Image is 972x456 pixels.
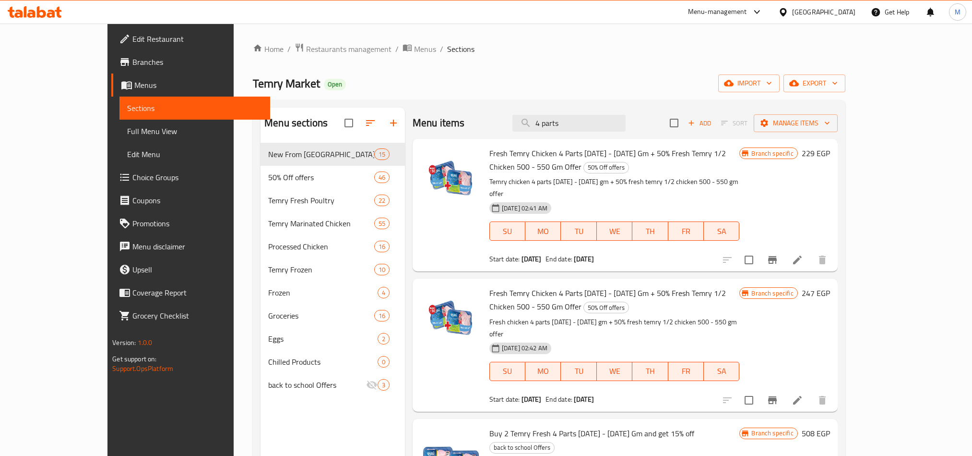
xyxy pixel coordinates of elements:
div: Temry Marinated Chicken [268,218,374,229]
span: Groceries [268,310,374,321]
span: Manage items [761,117,830,129]
span: End date: [545,253,572,265]
img: Fresh Temry Chicken 4 Parts 1000 - 1100 Gm + 50% Fresh Temry 1/2 Chicken 500 - 550 Gm Offer [420,147,482,208]
span: export [791,77,838,89]
span: [DATE] 02:42 AM [498,344,551,353]
b: [DATE] [522,253,542,265]
a: Upsell [111,258,270,281]
a: Edit Restaurant [111,27,270,50]
button: Add section [382,111,405,135]
span: FR [672,364,700,378]
span: 3 [378,381,389,390]
span: Processed Chicken [268,241,374,252]
a: Grocery Checklist [111,304,270,327]
span: Version: [112,336,136,349]
span: back to school Offers [268,379,366,391]
span: 4 [378,288,389,297]
span: 55 [375,219,389,228]
span: SU [494,364,522,378]
div: Menu-management [688,6,747,18]
button: delete [811,248,834,271]
b: [DATE] [574,393,594,406]
span: 10 [375,265,389,274]
span: SA [708,364,735,378]
div: Eggs [268,333,377,345]
a: Coverage Report [111,281,270,304]
button: SA [704,362,739,381]
span: Add item [684,116,715,131]
span: SU [494,224,522,238]
div: items [374,241,390,252]
span: Edit Menu [127,148,262,160]
span: Coupons [132,195,262,206]
button: Add [684,116,715,131]
span: Restaurants management [306,43,391,55]
button: TU [561,222,596,241]
span: Upsell [132,264,262,275]
li: / [287,43,291,55]
div: 50% Off offers46 [261,166,405,189]
div: Groceries16 [261,304,405,327]
span: Start date: [489,393,520,406]
span: Menus [134,79,262,91]
input: search [512,115,626,132]
div: back to school Offers3 [261,373,405,396]
p: Temry chicken 4 parts [DATE] - [DATE] gm + 50% fresh temry 1/2 chicken 500 - 550 gm offer [489,176,740,200]
button: TU [561,362,596,381]
li: / [395,43,399,55]
span: SA [708,224,735,238]
a: Branches [111,50,270,74]
div: items [374,172,390,183]
span: Edit Restaurant [132,33,262,45]
svg: Inactive section [366,379,378,391]
div: 50% Off offers [583,302,629,313]
li: / [440,43,443,55]
div: items [374,195,390,206]
div: Processed Chicken16 [261,235,405,258]
b: [DATE] [522,393,542,406]
h6: 229 EGP [802,147,830,160]
h2: Menu items [413,116,465,130]
span: Full Menu View [127,125,262,137]
nav: breadcrumb [253,43,845,55]
div: back to school Offers [489,442,555,454]
span: Fresh Temry Chicken 4 Parts [DATE] - [DATE] Gm + 50% Fresh Temry 1/2 Chicken 500 - 550 Gm Offer [489,286,726,314]
button: export [783,74,845,92]
a: Menu disclaimer [111,235,270,258]
div: Temry Frozen10 [261,258,405,281]
span: 46 [375,173,389,182]
button: Manage items [754,114,838,132]
span: 15 [375,150,389,159]
span: MO [529,224,557,238]
div: New From Temry [268,148,374,160]
a: Edit menu item [792,394,803,406]
button: WE [597,222,632,241]
span: WE [601,364,628,378]
div: New From [GEOGRAPHIC_DATA]15 [261,143,405,166]
button: TH [632,362,668,381]
span: Select section [664,113,684,133]
b: [DATE] [574,253,594,265]
span: Promotions [132,218,262,229]
a: Promotions [111,212,270,235]
button: MO [525,222,561,241]
button: WE [597,362,632,381]
a: Choice Groups [111,166,270,189]
span: Grocery Checklist [132,310,262,321]
span: Temry Frozen [268,264,374,275]
button: TH [632,222,668,241]
span: WE [601,224,628,238]
span: MO [529,364,557,378]
div: Frozen [268,287,377,298]
div: items [374,148,390,160]
div: Open [324,79,346,90]
span: 50% Off offers [584,302,628,313]
span: Fresh Temry Chicken 4 Parts [DATE] - [DATE] Gm + 50% Fresh Temry 1/2 Chicken 500 - 550 Gm Offer [489,146,726,174]
a: Coupons [111,189,270,212]
span: Select to update [739,250,759,270]
span: 50% Off offers [268,172,374,183]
